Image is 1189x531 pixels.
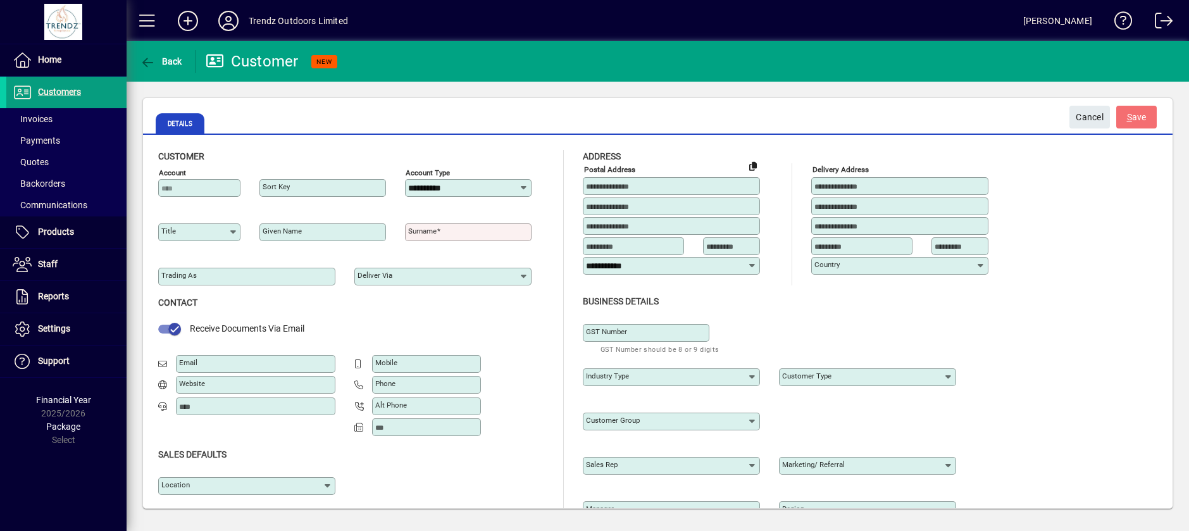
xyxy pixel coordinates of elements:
span: Quotes [13,157,49,167]
span: Invoices [13,114,53,124]
mat-label: Website [179,379,205,388]
a: Logout [1145,3,1173,44]
a: Support [6,346,127,377]
span: Business details [583,296,659,306]
span: Sales defaults [158,449,227,459]
span: Financial Year [36,395,91,405]
mat-label: Country [814,260,840,269]
button: Cancel [1069,106,1110,128]
mat-label: Alt Phone [375,401,407,409]
span: NEW [316,58,332,66]
span: Payments [13,135,60,146]
a: Products [6,216,127,248]
mat-label: Phone [375,379,395,388]
a: Knowledge Base [1105,3,1133,44]
mat-label: Customer group [586,416,640,425]
mat-label: Surname [408,227,437,235]
span: Home [38,54,61,65]
span: Customer [158,151,204,161]
a: Communications [6,194,127,216]
mat-label: Mobile [375,358,397,367]
div: Trendz Outdoors Limited [249,11,348,31]
div: Customer [206,51,299,72]
span: Details [156,113,204,134]
mat-label: Given name [263,227,302,235]
mat-label: Region [782,504,804,513]
span: Settings [38,323,70,334]
button: Save [1116,106,1157,128]
span: Communications [13,200,87,210]
mat-label: Account Type [406,168,450,177]
span: Reports [38,291,69,301]
span: Staff [38,259,58,269]
mat-label: Account [159,168,186,177]
span: Cancel [1076,107,1104,128]
a: Home [6,44,127,76]
span: Support [38,356,70,366]
mat-label: Industry type [586,372,629,380]
mat-label: Customer type [782,372,831,380]
span: Customers [38,87,81,97]
mat-label: Sort key [263,182,290,191]
mat-label: GST Number [586,327,627,336]
span: Products [38,227,74,237]
mat-label: Location [161,480,190,489]
span: Address [583,151,621,161]
mat-label: Deliver via [358,271,392,280]
span: Receive Documents Via Email [190,323,304,334]
span: S [1127,112,1132,122]
a: Payments [6,130,127,151]
span: Back [140,56,182,66]
button: Back [137,50,185,73]
app-page-header-button: Back [127,50,196,73]
mat-label: Sales rep [586,460,618,469]
mat-label: Email [179,358,197,367]
mat-label: Trading as [161,271,197,280]
span: ave [1127,107,1147,128]
mat-hint: GST Number should be 8 or 9 digits [601,342,719,356]
a: Reports [6,281,127,313]
a: Backorders [6,173,127,194]
span: Package [46,422,80,432]
mat-label: Marketing/ Referral [782,460,845,469]
span: Backorders [13,178,65,189]
a: Invoices [6,108,127,130]
mat-label: Manager [586,504,614,513]
div: [PERSON_NAME] [1023,11,1092,31]
a: Settings [6,313,127,345]
a: Staff [6,249,127,280]
button: Profile [208,9,249,32]
span: Contact [158,297,197,308]
button: Copy to Delivery address [743,156,763,176]
mat-label: Title [161,227,176,235]
button: Add [168,9,208,32]
a: Quotes [6,151,127,173]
